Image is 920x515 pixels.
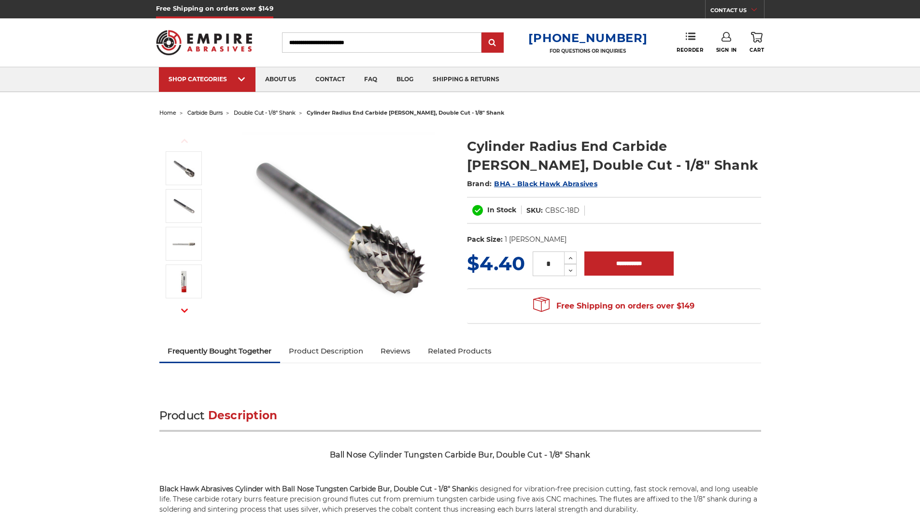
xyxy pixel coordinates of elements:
a: CONTACT US [710,5,764,18]
a: Reviews [372,340,419,362]
strong: Black Hawk Abrasives Cylinder with Ball Nose Tungsten Carbide Bur, Double Cut - 1/8" Shank [159,485,473,493]
p: is designed for vibration-free precision cutting, fast stock removal, and long useable life. Thes... [159,484,761,515]
a: carbide burrs [187,109,223,116]
button: Next [173,300,196,321]
img: Empire Abrasives [156,24,253,61]
span: In Stock [487,206,516,214]
a: double cut - 1/8" shank [234,109,296,116]
span: cylinder radius end carbide [PERSON_NAME], double cut - 1/8" shank [307,109,504,116]
a: Frequently Bought Together [159,340,281,362]
a: Reorder [677,32,703,53]
p: FOR QUESTIONS OR INQUIRIES [528,48,647,54]
img: CBSC-51D cylinder radius end cut shape carbide burr 1/8" shank [242,127,435,320]
a: BHA - Black Hawk Abrasives [494,179,597,188]
a: Product Description [280,340,372,362]
button: Previous [173,131,196,151]
a: about us [255,67,306,92]
input: Submit [483,33,502,53]
dd: 1 [PERSON_NAME] [505,235,566,245]
a: Cart [750,32,764,53]
span: Brand: [467,179,492,188]
span: Reorder [677,47,703,53]
div: SHOP CATEGORIES [169,75,246,83]
dt: SKU: [526,206,543,216]
img: CBSC-51D cylinder radius end cut shape carbide burr 1/8" shank [172,156,196,180]
span: Product [159,409,205,422]
span: Sign In [716,47,737,53]
span: Free Shipping on orders over $149 [533,296,694,316]
a: [PHONE_NUMBER] [528,31,647,45]
a: home [159,109,176,116]
dt: Pack Size: [467,235,503,245]
dd: CBSC-18D [545,206,580,216]
span: $4.40 [467,251,525,275]
a: faq [354,67,387,92]
a: contact [306,67,354,92]
img: CBSC-42D cylinder radius end cut shape carbide burr 1/8" shank [172,194,196,218]
a: Related Products [419,340,500,362]
img: 1/8" cylinder radius end cut double cut carbide bur [172,269,196,294]
a: shipping & returns [423,67,509,92]
img: Cylindrical radius end cut double cut carbide burr - 1/8 inch shank [172,232,196,256]
span: Ball Nose Cylinder Tungsten Carbide Bur, Double Cut - 1/8" Shank [330,450,590,459]
span: Description [208,409,278,422]
h1: Cylinder Radius End Carbide [PERSON_NAME], Double Cut - 1/8" Shank [467,137,761,175]
a: blog [387,67,423,92]
span: Cart [750,47,764,53]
